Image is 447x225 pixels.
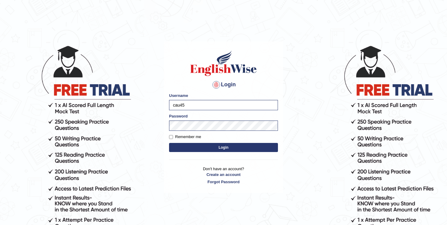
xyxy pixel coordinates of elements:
[169,166,278,185] p: Don't have an account?
[169,134,201,140] label: Remember me
[169,113,188,119] label: Password
[169,179,278,185] a: Forgot Password
[169,135,173,139] input: Remember me
[169,80,278,90] h4: Login
[169,143,278,152] button: Login
[169,172,278,177] a: Create an account
[189,50,258,77] img: Logo of English Wise sign in for intelligent practice with AI
[169,93,188,98] label: Username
